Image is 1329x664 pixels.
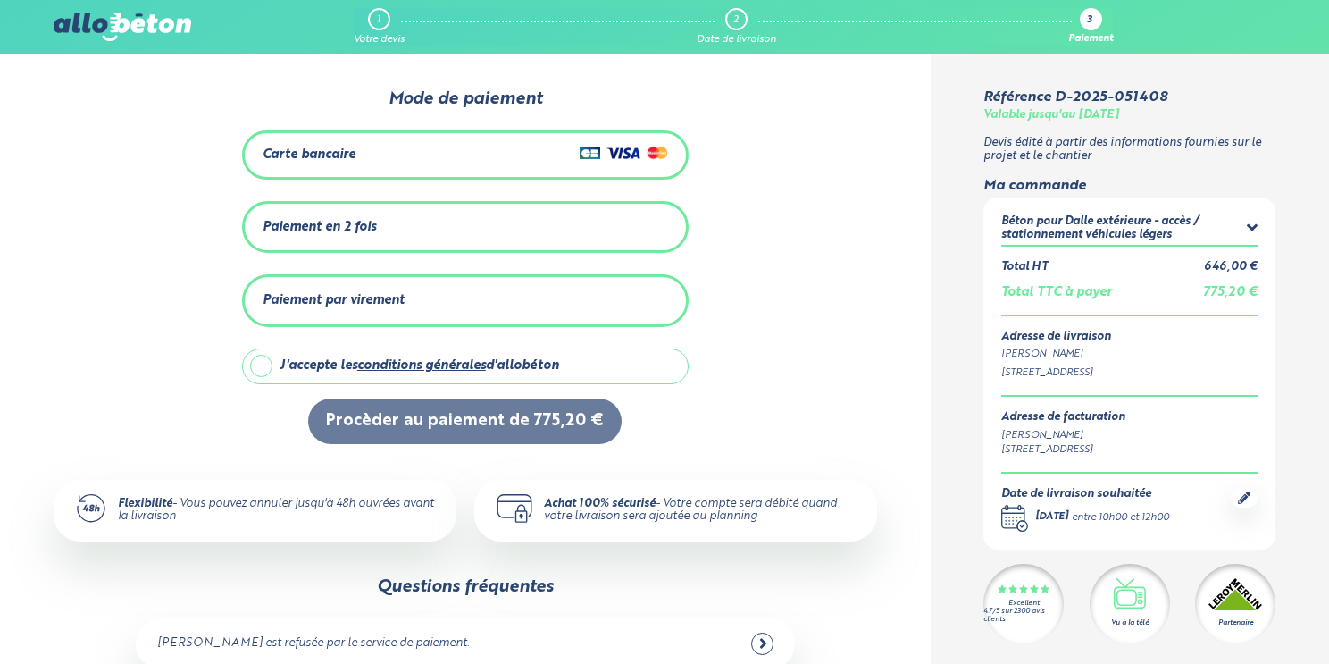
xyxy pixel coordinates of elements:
div: Paiement par virement [263,293,405,308]
div: Adresse de facturation [1001,411,1125,424]
div: entre 10h00 et 12h00 [1072,510,1169,525]
div: Date de livraison [697,34,776,46]
button: Procèder au paiement de 775,20 € [308,399,622,444]
img: Cartes de crédit [580,142,668,164]
div: J'accepte les d'allobéton [280,358,559,374]
div: [STREET_ADDRESS] [1001,366,1258,381]
div: [PERSON_NAME] est refusée par le service de paiement. [157,637,469,651]
div: Date de livraison souhaitée [1001,488,1169,501]
div: Total HT [1001,261,1048,274]
div: [DATE] [1035,510,1068,525]
div: Mode de paiement [218,89,713,109]
a: 3 Paiement [1068,8,1113,46]
div: - Votre compte sera débité quand votre livraison sera ajoutée au planning [544,498,856,524]
div: Ma commande [983,178,1275,194]
div: Valable jusqu'au [DATE] [983,109,1119,122]
div: Paiement [1068,34,1113,46]
div: [PERSON_NAME] [1001,428,1125,443]
div: Béton pour Dalle extérieure - accès / stationnement véhicules légers [1001,215,1247,241]
div: 3 [1087,15,1092,27]
img: allobéton [54,13,191,41]
div: Total TTC à payer [1001,285,1112,300]
div: - [1035,510,1169,525]
div: 646,00 € [1204,261,1258,274]
div: [STREET_ADDRESS] [1001,442,1125,458]
div: Paiement en 2 fois [263,220,376,235]
div: - Vous pouvez annuler jusqu'à 48h ouvrées avant la livraison [118,498,435,524]
span: 775,20 € [1203,286,1258,298]
a: 1 Votre devis [354,8,405,46]
strong: Achat 100% sécurisé [544,498,656,509]
a: 2 Date de livraison [697,8,776,46]
div: Carte bancaire [263,147,355,163]
div: Vu à la télé [1111,618,1149,628]
div: Questions fréquentes [377,577,554,597]
div: 1 [377,14,380,26]
div: 4.7/5 sur 2300 avis clients [983,608,1064,624]
div: Excellent [1008,600,1040,608]
div: Votre devis [354,34,405,46]
strong: Flexibilité [118,498,172,509]
div: [PERSON_NAME] [1001,347,1258,362]
a: conditions générales [357,359,486,372]
iframe: Help widget launcher [1170,594,1309,644]
div: 2 [733,14,739,26]
summary: Béton pour Dalle extérieure - accès / stationnement véhicules légers [1001,215,1258,245]
div: Référence D-2025-051408 [983,89,1167,105]
div: Adresse de livraison [1001,331,1258,344]
p: Devis édité à partir des informations fournies sur le projet et le chantier [983,137,1275,163]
